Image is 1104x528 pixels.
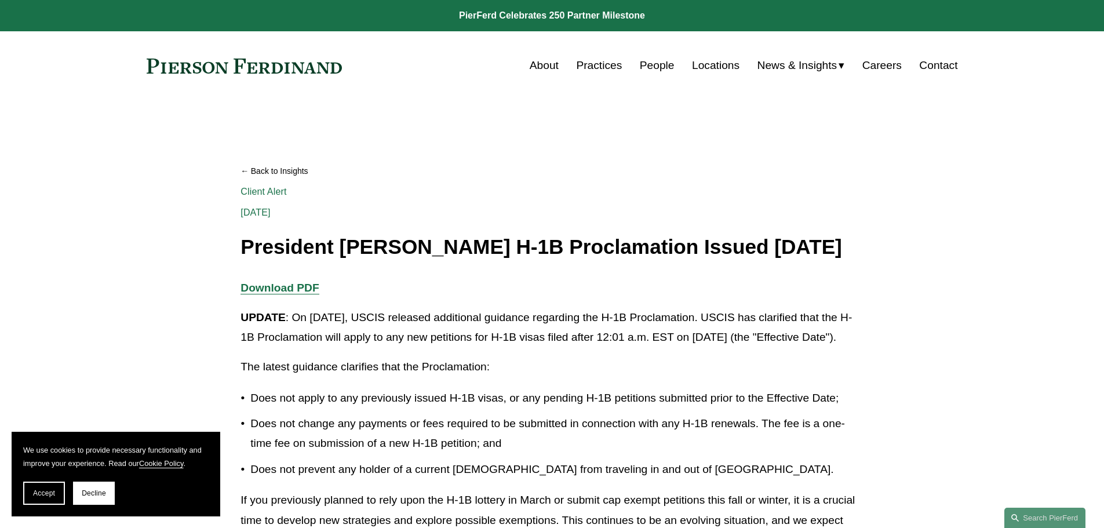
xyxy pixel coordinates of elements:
[82,489,106,497] span: Decline
[241,187,286,196] a: Client Alert
[241,357,863,377] p: The latest guidance clarifies that the Proclamation:
[919,54,957,77] a: Contact
[241,308,863,348] p: : On [DATE], USCIS released additional guidance regarding the H-1B Proclamation. USCIS has clarif...
[139,459,184,468] a: Cookie Policy
[757,54,845,77] a: folder dropdown
[241,236,863,258] h1: President [PERSON_NAME] H-1B Proclamation Issued [DATE]
[576,54,622,77] a: Practices
[241,282,319,294] a: Download PDF
[1004,508,1085,528] a: Search this site
[73,482,115,505] button: Decline
[692,54,739,77] a: Locations
[640,54,675,77] a: People
[23,482,65,505] button: Accept
[250,414,863,454] p: Does not change any payments or fees required to be submitted in connection with any H-1B renewal...
[757,56,837,76] span: News & Insights
[23,443,209,470] p: We use cookies to provide necessary functionality and improve your experience. Read our .
[12,432,220,516] section: Cookie banner
[241,207,270,217] span: [DATE]
[250,460,863,480] p: Does not prevent any holder of a current [DEMOGRAPHIC_DATA] from traveling in and out of [GEOGRAP...
[530,54,559,77] a: About
[241,161,863,181] a: Back to Insights
[241,311,285,323] strong: UPDATE
[862,54,902,77] a: Careers
[33,489,55,497] span: Accept
[250,388,863,409] p: Does not apply to any previously issued H-1B visas, or any pending H-1B petitions submitted prior...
